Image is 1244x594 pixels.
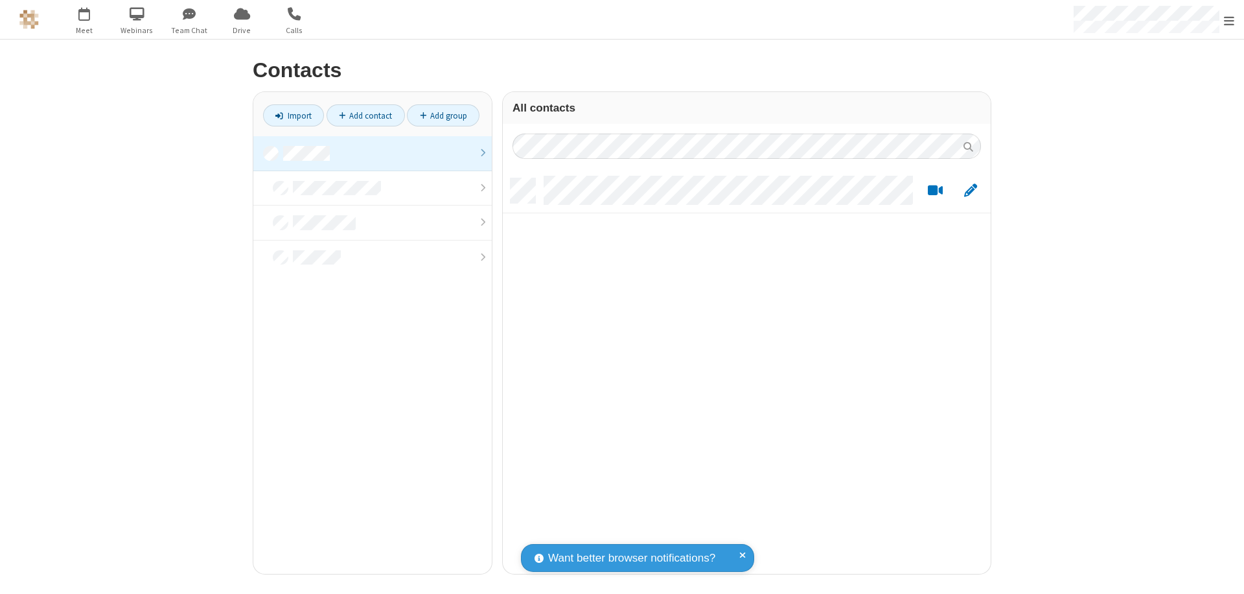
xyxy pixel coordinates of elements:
img: QA Selenium DO NOT DELETE OR CHANGE [19,10,39,29]
span: Meet [60,25,109,36]
span: Want better browser notifications? [548,550,715,567]
h3: All contacts [513,102,981,114]
span: Team Chat [165,25,214,36]
div: grid [503,169,991,574]
button: Start a video meeting [923,183,948,199]
span: Webinars [113,25,161,36]
span: Drive [218,25,266,36]
h2: Contacts [253,59,991,82]
a: Import [263,104,324,126]
span: Calls [270,25,319,36]
iframe: Chat [1212,560,1234,585]
a: Add group [407,104,479,126]
button: Edit [958,183,983,199]
a: Add contact [327,104,405,126]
